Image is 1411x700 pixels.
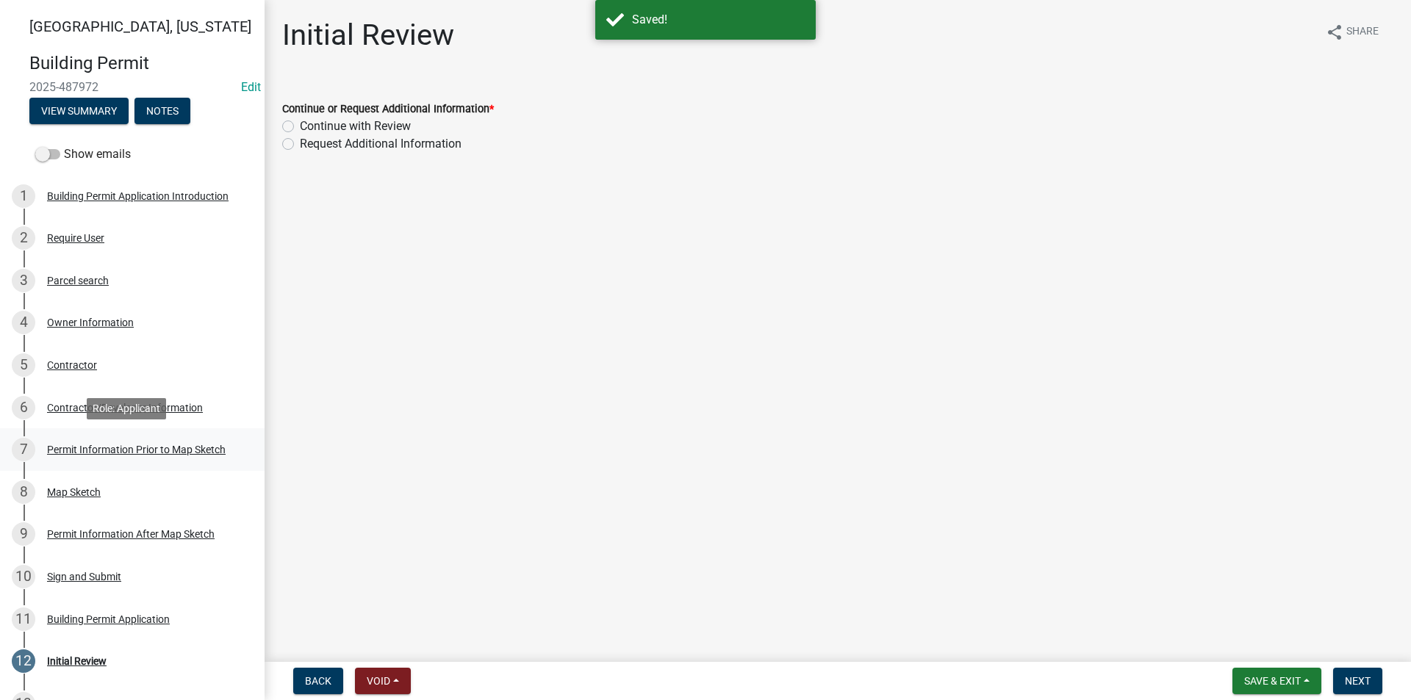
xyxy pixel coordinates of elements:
div: 12 [12,649,35,673]
h1: Initial Review [282,18,454,53]
span: 2025-487972 [29,80,235,94]
span: Save & Exit [1244,675,1301,687]
div: Permit Information Prior to Map Sketch [47,444,226,455]
wm-modal-confirm: Edit Application Number [241,80,261,94]
div: Permit Information After Map Sketch [47,529,215,539]
div: Parcel search [47,275,109,286]
div: Contractor/Developer Information [47,403,203,413]
a: Edit [241,80,261,94]
div: 3 [12,269,35,292]
button: Next [1333,668,1382,694]
div: Contractor [47,360,97,370]
div: Require User [47,233,104,243]
div: 9 [12,522,35,546]
div: Map Sketch [47,487,101,497]
button: Notes [134,98,190,124]
wm-modal-confirm: Notes [134,106,190,118]
button: View Summary [29,98,129,124]
span: Back [305,675,331,687]
label: Request Additional Information [300,135,462,153]
h4: Building Permit [29,53,253,74]
span: Share [1346,24,1379,41]
div: 4 [12,311,35,334]
div: 5 [12,353,35,377]
label: Show emails [35,145,131,163]
div: Building Permit Application Introduction [47,191,229,201]
span: [GEOGRAPHIC_DATA], [US_STATE] [29,18,251,35]
label: Continue or Request Additional Information [282,104,494,115]
div: Initial Review [47,656,107,666]
label: Continue with Review [300,118,411,135]
button: shareShare [1314,18,1390,46]
div: 6 [12,396,35,419]
button: Void [355,668,411,694]
div: Sign and Submit [47,571,121,582]
div: Building Permit Application [47,614,170,624]
wm-modal-confirm: Summary [29,106,129,118]
div: 11 [12,607,35,631]
div: 7 [12,438,35,461]
div: 10 [12,565,35,588]
span: Next [1345,675,1371,687]
button: Save & Exit [1232,668,1321,694]
div: Saved! [632,11,805,29]
button: Back [293,668,343,694]
div: 1 [12,184,35,208]
div: Role: Applicant [87,398,166,419]
div: 8 [12,480,35,504]
i: share [1326,24,1343,41]
div: 2 [12,226,35,250]
span: Void [367,675,390,687]
div: Owner Information [47,317,134,328]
